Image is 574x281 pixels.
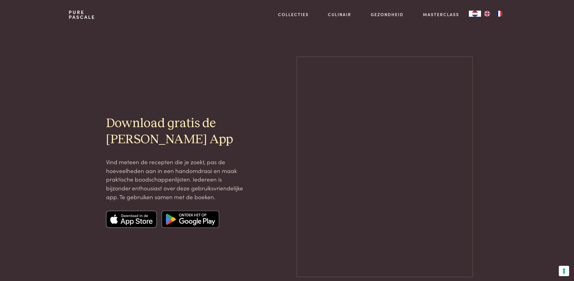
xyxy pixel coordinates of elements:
[69,10,95,19] a: PurePascale
[481,11,493,17] a: EN
[469,11,481,17] a: NL
[493,11,505,17] a: FR
[106,116,245,148] h2: Download gratis de [PERSON_NAME] App
[469,11,505,17] aside: Language selected: Nederlands
[278,11,309,18] a: Collecties
[481,11,505,17] ul: Language list
[423,11,459,18] a: Masterclass
[371,11,404,18] a: Gezondheid
[106,158,245,201] p: Vind meteen de recepten die je zoekt, pas de hoeveelheden aan in een handomdraai en maak praktisc...
[162,211,219,228] img: Google app store
[106,211,157,228] img: Apple app store
[559,266,569,276] button: Uw voorkeuren voor toestemming voor trackingtechnologieën
[328,11,351,18] a: Culinair
[469,11,481,17] div: Language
